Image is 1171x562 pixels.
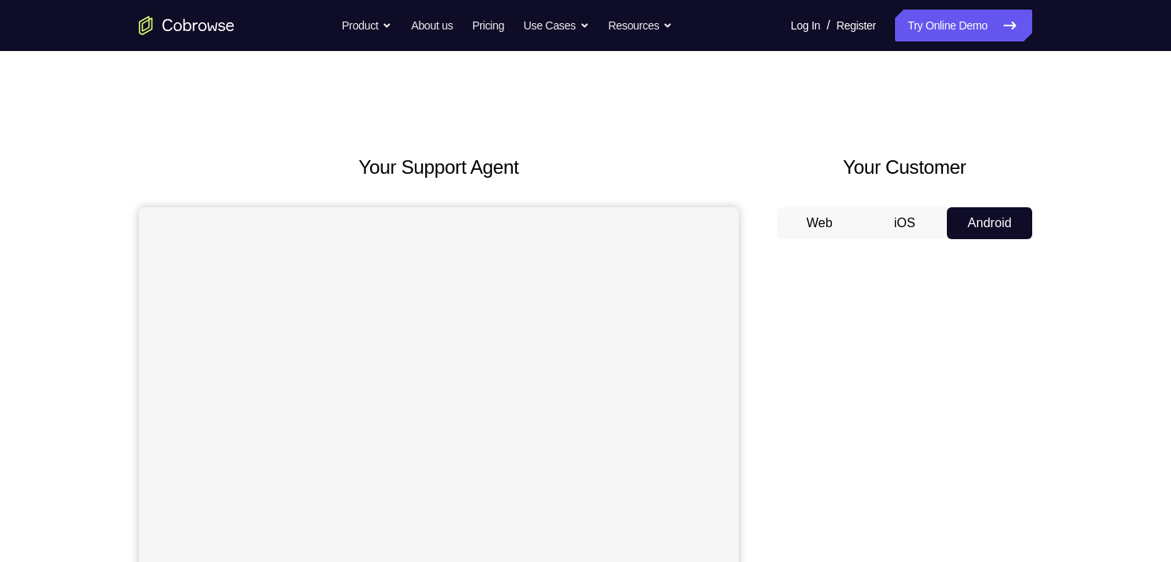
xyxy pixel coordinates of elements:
a: Log In [791,10,820,41]
a: Register [837,10,876,41]
button: Web [777,207,862,239]
h2: Your Customer [777,153,1032,182]
a: Pricing [472,10,504,41]
button: Use Cases [523,10,589,41]
a: Go to the home page [139,16,235,35]
span: / [826,16,830,35]
h2: Your Support Agent [139,153,739,182]
button: Product [342,10,392,41]
button: Android [947,207,1032,239]
button: iOS [862,207,948,239]
a: About us [411,10,452,41]
a: Try Online Demo [895,10,1032,41]
button: Resources [609,10,673,41]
